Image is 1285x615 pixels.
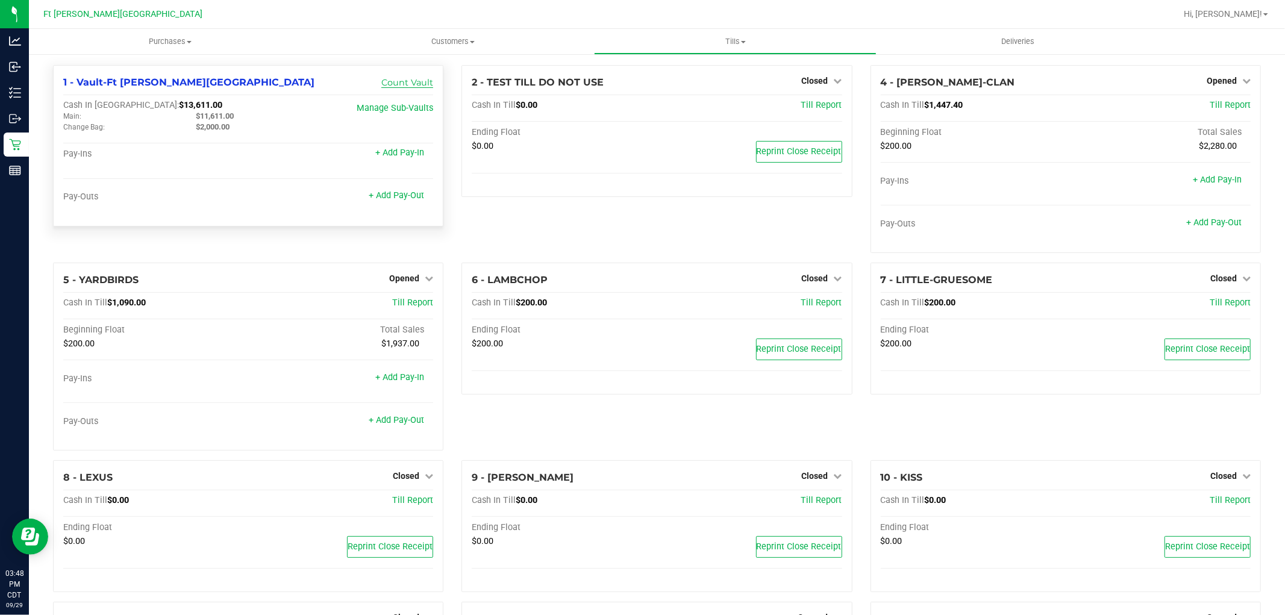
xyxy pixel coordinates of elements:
span: Reprint Close Receipt [757,146,842,157]
span: 6 - LAMBCHOP [472,274,548,286]
div: Beginning Float [881,127,1066,138]
inline-svg: Reports [9,164,21,176]
span: Closed [802,273,828,283]
inline-svg: Inbound [9,61,21,73]
div: Ending Float [472,127,657,138]
span: $200.00 [881,339,912,349]
button: Reprint Close Receipt [1165,536,1251,558]
button: Reprint Close Receipt [347,536,433,558]
span: $1,447.40 [925,100,963,110]
span: Reprint Close Receipt [1165,542,1250,552]
span: $200.00 [63,339,95,349]
div: Pay-Outs [63,416,248,427]
div: Ending Float [63,522,248,533]
inline-svg: Outbound [9,113,21,125]
a: Till Report [801,100,842,110]
span: Purchases [29,36,311,47]
inline-svg: Analytics [9,35,21,47]
div: Ending Float [472,522,657,533]
span: $0.00 [925,495,946,505]
a: Tills [594,29,877,54]
span: Cash In Till [63,495,107,505]
span: $2,280.00 [1199,141,1237,151]
span: Closed [1210,471,1237,481]
a: Till Report [1210,298,1251,308]
div: Total Sales [1066,127,1251,138]
span: 9 - [PERSON_NAME] [472,472,574,483]
a: + Add Pay-In [375,148,424,158]
div: Beginning Float [63,325,248,336]
span: $0.00 [472,141,493,151]
span: Cash In [GEOGRAPHIC_DATA]: [63,100,179,110]
span: 2 - TEST TILL DO NOT USE [472,76,604,88]
span: Reprint Close Receipt [757,542,842,552]
span: $1,090.00 [107,298,146,308]
span: $200.00 [925,298,956,308]
span: $200.00 [881,141,912,151]
span: 10 - KISS [881,472,923,483]
span: Tills [595,36,876,47]
span: $11,611.00 [196,111,234,120]
span: 4 - [PERSON_NAME]-CLAN [881,76,1015,88]
div: Pay-Outs [63,192,248,202]
p: 09/29 [5,601,23,610]
span: Closed [393,471,419,481]
span: Deliveries [985,36,1051,47]
a: Till Report [392,298,433,308]
span: Cash In Till [472,495,516,505]
inline-svg: Inventory [9,87,21,99]
button: Reprint Close Receipt [756,141,842,163]
p: 03:48 PM CDT [5,568,23,601]
span: $200.00 [472,339,503,349]
div: Pay-Ins [881,176,1066,187]
span: Opened [389,273,419,283]
span: Closed [802,471,828,481]
span: $0.00 [107,495,129,505]
span: Customers [312,36,593,47]
span: 5 - YARDBIRDS [63,274,139,286]
button: Reprint Close Receipt [756,339,842,360]
a: Till Report [801,298,842,308]
span: $1,937.00 [381,339,419,349]
span: 8 - LEXUS [63,472,113,483]
a: + Add Pay-Out [1186,217,1242,228]
span: $0.00 [516,100,537,110]
span: Till Report [801,495,842,505]
a: + Add Pay-Out [369,415,424,425]
span: Main: [63,112,81,120]
iframe: Resource center [12,519,48,555]
a: + Add Pay-Out [369,190,424,201]
span: Change Bag: [63,123,105,131]
span: Cash In Till [881,298,925,308]
span: $0.00 [472,536,493,546]
a: Manage Sub-Vaults [357,103,433,113]
span: Closed [1210,273,1237,283]
a: + Add Pay-In [1193,175,1242,185]
a: Till Report [392,495,433,505]
a: Count Vault [381,77,433,88]
a: + Add Pay-In [375,372,424,382]
div: Ending Float [881,522,1066,533]
a: Purchases [29,29,311,54]
div: Pay-Outs [881,219,1066,229]
span: 7 - LITTLE-GRUESOME [881,274,993,286]
inline-svg: Retail [9,139,21,151]
a: Till Report [1210,100,1251,110]
span: Ft [PERSON_NAME][GEOGRAPHIC_DATA] [43,9,202,19]
span: 1 - Vault-Ft [PERSON_NAME][GEOGRAPHIC_DATA] [63,76,314,88]
span: Cash In Till [63,298,107,308]
a: Till Report [1210,495,1251,505]
span: $0.00 [63,536,85,546]
span: Hi, [PERSON_NAME]! [1184,9,1262,19]
span: Closed [802,76,828,86]
a: Customers [311,29,594,54]
span: $13,611.00 [179,100,222,110]
div: Pay-Ins [63,149,248,160]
